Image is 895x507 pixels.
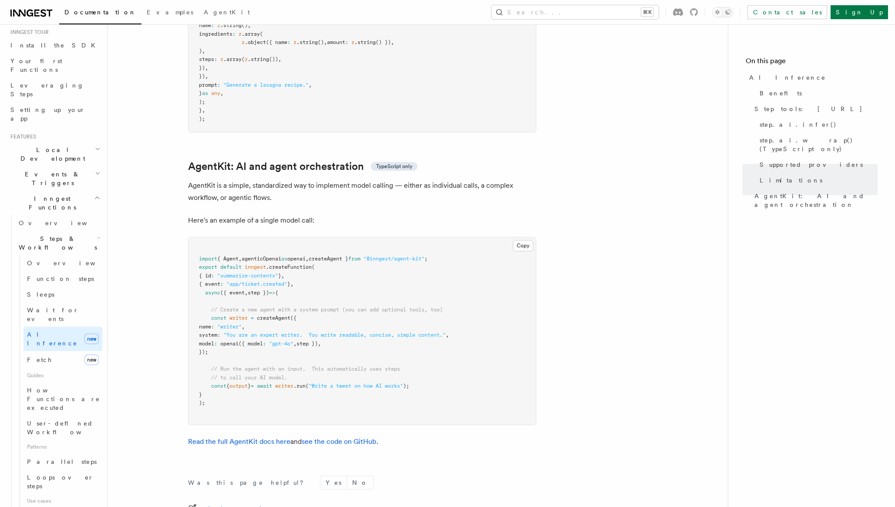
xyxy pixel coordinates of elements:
[199,22,211,28] span: name
[749,73,826,82] span: AI Inference
[7,133,36,140] span: Features
[211,324,214,330] span: :
[345,39,348,45] span: :
[199,73,205,79] span: })
[269,341,293,347] span: "gpt-4o"
[760,136,878,153] span: step.ai.wrap() (TypeScript only)
[27,420,105,436] span: User-defined Workflows
[199,332,217,338] span: system
[309,383,403,389] span: "Write a tweet on how AI works"
[232,31,236,37] span: :
[199,264,217,270] span: export
[223,56,242,62] span: .array
[746,56,878,70] h4: On this page
[281,256,287,262] span: as
[217,22,220,28] span: z
[199,116,205,122] span: );
[188,214,536,226] p: Here's an example of a single model call:
[7,145,95,163] span: Local Development
[760,176,822,185] span: Limitations
[15,215,102,231] a: Overview
[223,332,446,338] span: "You are an expert writer. You write readable, concise, simple content."
[214,56,217,62] span: :
[199,392,202,398] span: }
[223,82,309,88] span: "Generate a lasagna recipe."
[281,273,284,279] span: ,
[226,281,287,287] span: "app/ticket.created"
[199,99,205,105] span: );
[248,22,251,28] span: ,
[229,315,248,321] span: writer
[211,315,226,321] span: const
[327,39,345,45] span: amount
[211,273,214,279] span: :
[756,172,878,188] a: Limitations
[24,440,102,454] span: Patterns
[266,264,312,270] span: .createFunction
[312,264,315,270] span: (
[245,39,266,45] span: .object
[7,166,102,191] button: Events & Triggers
[217,324,242,330] span: "writer"
[293,39,296,45] span: z
[202,107,205,113] span: ,
[84,355,99,365] span: new
[141,3,199,24] a: Examples
[278,56,281,62] span: ,
[7,78,102,102] a: Leveraging Steps
[199,349,208,355] span: });
[188,437,290,446] a: Read the full AgentKit docs here
[239,341,263,347] span: ({ model
[27,331,77,347] span: AI Inference
[251,383,254,389] span: =
[27,356,52,363] span: Fetch
[211,375,287,381] span: // to call your AI model.
[27,307,79,322] span: Wait for events
[15,234,97,252] span: Steps & Workflows
[147,9,193,16] span: Examples
[27,275,94,282] span: Function steps
[290,315,296,321] span: ({
[513,240,533,251] button: Copy
[199,48,202,54] span: )
[242,56,245,62] span: (
[251,315,254,321] span: =
[24,327,102,351] a: AI Inferencenew
[248,290,269,296] span: step })
[746,70,878,85] a: AI Inference
[199,56,214,62] span: steps
[205,65,208,71] span: ,
[205,73,208,79] span: ,
[296,39,318,45] span: .string
[211,383,226,389] span: const
[7,142,102,166] button: Local Development
[199,400,205,406] span: );
[205,290,220,296] span: async
[347,476,373,489] button: No
[324,39,327,45] span: ,
[242,22,248,28] span: ()
[290,281,293,287] span: ,
[199,82,217,88] span: prompt
[293,383,306,389] span: .run
[296,341,318,347] span: step })
[7,191,102,215] button: Inngest Functions
[204,9,250,16] span: AgentKit
[24,287,102,302] a: Sleeps
[199,90,202,96] span: }
[27,387,100,411] span: How Functions are executed
[7,53,102,78] a: Your first Functions
[239,31,242,37] span: z
[306,383,309,389] span: (
[220,264,242,270] span: default
[245,290,248,296] span: ,
[217,256,239,262] span: { Agent
[756,117,878,132] a: step.ai.infer()
[257,383,272,389] span: await
[202,90,208,96] span: as
[278,273,281,279] span: }
[211,366,400,372] span: // Run the agent with an input. This automatically uses steps
[217,332,220,338] span: :
[202,48,205,54] span: ,
[266,39,287,45] span: ({ name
